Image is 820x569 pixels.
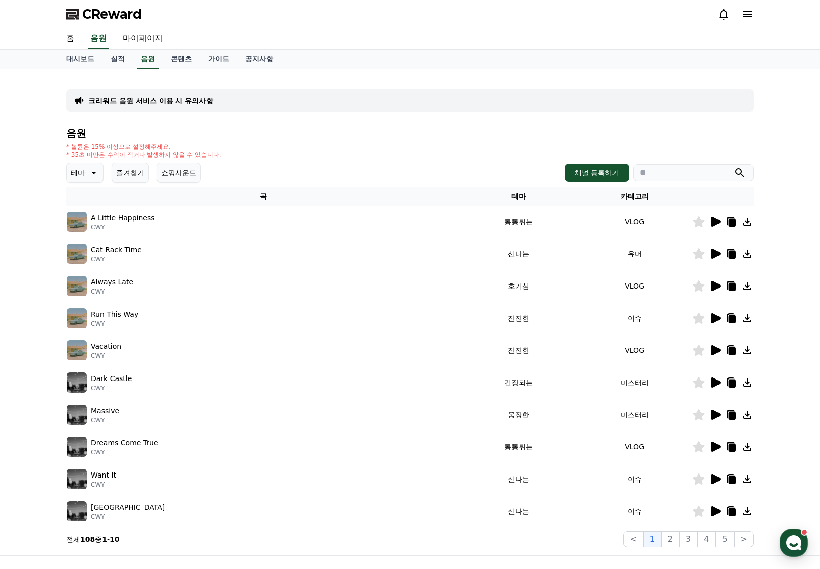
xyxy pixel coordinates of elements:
[157,163,201,183] button: 쇼핑사운드
[460,270,576,302] td: 호기심
[115,28,171,49] a: 마이페이지
[67,372,87,393] img: music
[66,534,120,544] p: 전체 중 -
[460,334,576,366] td: 잔잔한
[130,319,193,344] a: 설정
[91,384,132,392] p: CWY
[66,151,221,159] p: * 35초 미만은 수익이 적거나 발생하지 않을 수 있습니다.
[715,531,734,547] button: 5
[576,206,692,238] td: VLOG
[80,535,95,543] strong: 108
[67,244,87,264] img: music
[66,187,460,206] th: 곡
[679,531,697,547] button: 3
[697,531,715,547] button: 4
[460,206,576,238] td: 통통튀는
[67,276,87,296] img: music
[460,238,576,270] td: 신나는
[71,166,85,180] p: 테마
[102,50,133,69] a: 실적
[91,309,138,320] p: Run This Way
[460,366,576,399] td: 긴장되는
[67,437,87,457] img: music
[3,319,66,344] a: 홈
[91,341,121,352] p: Vacation
[91,255,142,263] p: CWY
[576,399,692,431] td: 미스터리
[91,406,119,416] p: Massive
[460,399,576,431] td: 웅장한
[102,535,107,543] strong: 1
[67,212,87,232] img: music
[67,501,87,521] img: music
[200,50,237,69] a: 가이드
[91,448,158,456] p: CWY
[623,531,643,547] button: <
[91,416,119,424] p: CWY
[66,6,142,22] a: CReward
[91,438,158,448] p: Dreams Come True
[576,366,692,399] td: 미스터리
[576,463,692,495] td: 이슈
[734,531,754,547] button: >
[91,223,155,231] p: CWY
[576,431,692,463] td: VLOG
[91,502,165,513] p: [GEOGRAPHIC_DATA]
[91,245,142,255] p: Cat Rack Time
[576,334,692,366] td: VLOG
[91,373,132,384] p: Dark Castle
[155,334,167,342] span: 설정
[576,270,692,302] td: VLOG
[58,50,102,69] a: 대시보드
[66,319,130,344] a: 대화
[66,128,754,139] h4: 음원
[460,463,576,495] td: 신나는
[92,334,104,342] span: 대화
[91,481,116,489] p: CWY
[91,352,121,360] p: CWY
[67,308,87,328] img: music
[67,405,87,425] img: music
[67,340,87,360] img: music
[88,96,213,106] a: 크리워드 음원 서비스 이용 시 유의사항
[91,470,116,481] p: Want It
[460,495,576,527] td: 신나는
[576,187,692,206] th: 카테고리
[88,28,109,49] a: 음원
[67,469,87,489] img: music
[91,513,165,521] p: CWY
[58,28,82,49] a: 홈
[576,495,692,527] td: 이슈
[565,164,629,182] button: 채널 등록하기
[66,143,221,151] p: * 볼륨은 15% 이상으로 설정해주세요.
[643,531,661,547] button: 1
[460,187,576,206] th: 테마
[137,50,159,69] a: 음원
[163,50,200,69] a: 콘텐츠
[460,431,576,463] td: 통통튀는
[91,320,138,328] p: CWY
[91,277,133,288] p: Always Late
[110,535,119,543] strong: 10
[32,334,38,342] span: 홈
[112,163,149,183] button: 즐겨찾기
[576,302,692,334] td: 이슈
[576,238,692,270] td: 유머
[661,531,679,547] button: 2
[91,213,155,223] p: A Little Happiness
[82,6,142,22] span: CReward
[460,302,576,334] td: 잔잔한
[66,163,104,183] button: 테마
[91,288,133,296] p: CWY
[237,50,281,69] a: 공지사항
